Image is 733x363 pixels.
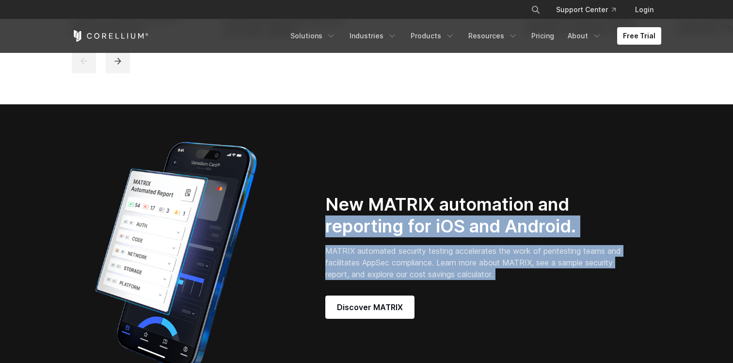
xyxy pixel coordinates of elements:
a: Solutions [285,27,342,45]
a: Industries [344,27,403,45]
a: Pricing [526,27,560,45]
button: previous [72,49,96,73]
h2: New MATRIX automation and reporting for iOS and Android. [325,194,624,237]
a: Free Trial [617,27,661,45]
div: Navigation Menu [285,27,661,45]
a: Corellium Home [72,30,149,42]
a: Support Center [548,1,623,18]
div: Navigation Menu [519,1,661,18]
button: Search [527,1,544,18]
p: MATRIX automated security testing accelerates the work of pentesting teams and facilitates AppSec... [325,245,624,280]
a: Products [405,27,461,45]
a: Discover MATRIX [325,296,414,319]
a: About [562,27,607,45]
button: next [106,49,130,73]
a: Resources [462,27,524,45]
span: Discover MATRIX [337,301,403,313]
a: Login [627,1,661,18]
